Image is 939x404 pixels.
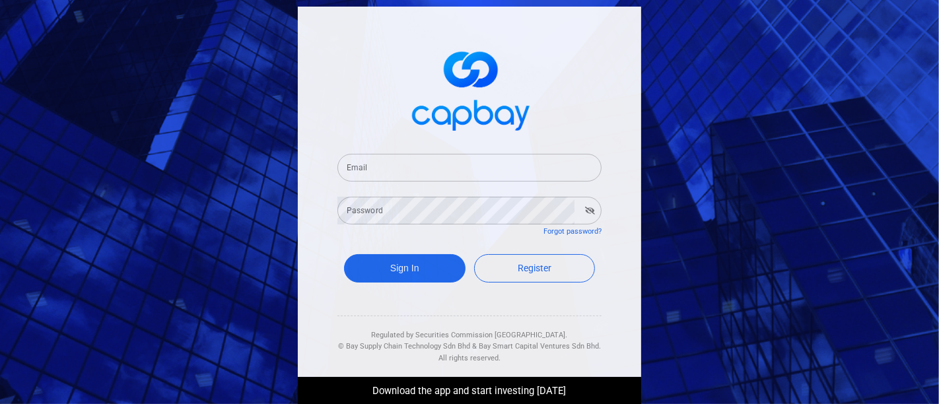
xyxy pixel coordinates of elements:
[479,342,601,351] span: Bay Smart Capital Ventures Sdn Bhd.
[543,227,602,236] a: Forgot password?
[403,40,536,138] img: logo
[337,316,602,364] div: Regulated by Securities Commission [GEOGRAPHIC_DATA]. & All rights reserved.
[474,254,596,283] a: Register
[338,342,470,351] span: © Bay Supply Chain Technology Sdn Bhd
[288,377,651,399] div: Download the app and start investing [DATE]
[518,263,551,273] span: Register
[344,254,466,283] button: Sign In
